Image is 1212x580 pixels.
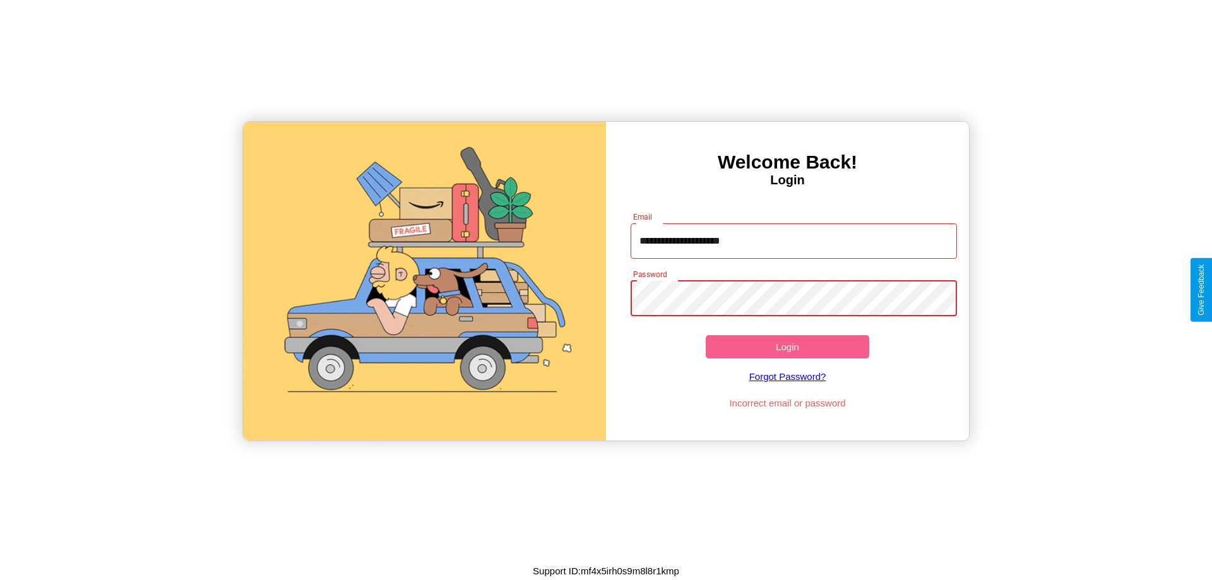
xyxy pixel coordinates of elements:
p: Incorrect email or password [624,394,951,411]
div: Give Feedback [1197,264,1206,316]
label: Password [633,269,667,280]
label: Email [633,211,653,222]
p: Support ID: mf4x5irh0s9m8l8r1kmp [533,562,679,579]
h4: Login [606,173,969,187]
h3: Welcome Back! [606,151,969,173]
button: Login [706,335,869,358]
a: Forgot Password? [624,358,951,394]
img: gif [243,122,606,441]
